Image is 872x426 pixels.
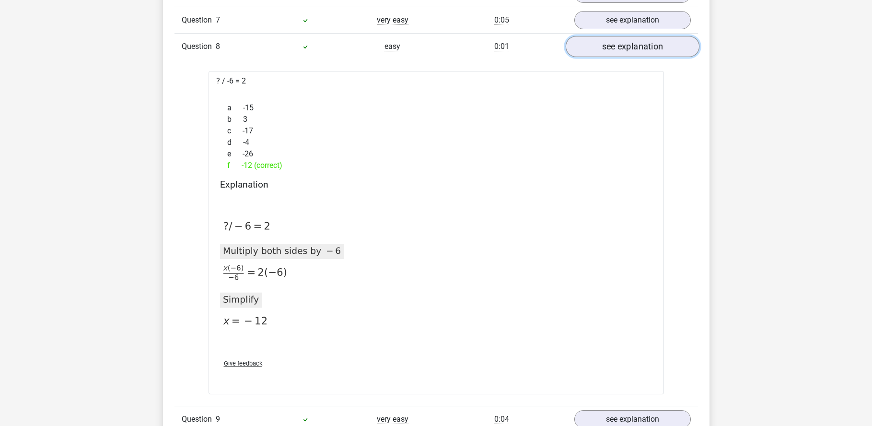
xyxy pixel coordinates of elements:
[216,42,220,51] span: 8
[220,137,652,148] div: -4
[182,41,216,52] span: Question
[494,42,509,51] span: 0:01
[574,11,691,29] a: see explanation
[220,148,652,160] div: -26
[227,160,242,171] span: f
[220,179,652,190] h4: Explanation
[209,71,664,394] div: ? / -6 = 2
[182,14,216,26] span: Question
[227,137,243,148] span: d
[494,414,509,424] span: 0:04
[220,114,652,125] div: 3
[220,160,652,171] div: -12 (correct)
[227,148,243,160] span: e
[216,15,220,24] span: 7
[182,414,216,425] span: Question
[227,125,243,137] span: c
[220,125,652,137] div: -17
[377,414,408,424] span: very easy
[220,102,652,114] div: -15
[227,102,243,114] span: a
[565,36,699,58] a: see explanation
[377,15,408,25] span: very easy
[384,42,400,51] span: easy
[227,114,243,125] span: b
[224,360,262,367] span: Give feedback
[216,414,220,424] span: 9
[494,15,509,25] span: 0:05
